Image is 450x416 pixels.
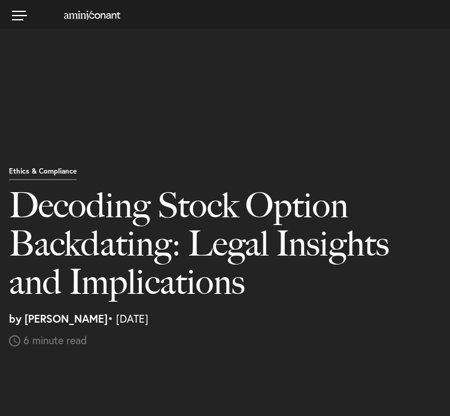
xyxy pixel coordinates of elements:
a: Home [49,10,120,19]
p: Ethics & Compliance [9,168,77,181]
p: • [DATE] [9,313,441,347]
strong: by [PERSON_NAME] [9,311,108,326]
span: 6 minute read [23,333,87,347]
img: Amini & Conant [64,11,120,20]
h1: Decoding Stock Option Backdating: Legal Insights and Implications [9,186,419,313]
img: icon-time-light.svg [9,335,20,347]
